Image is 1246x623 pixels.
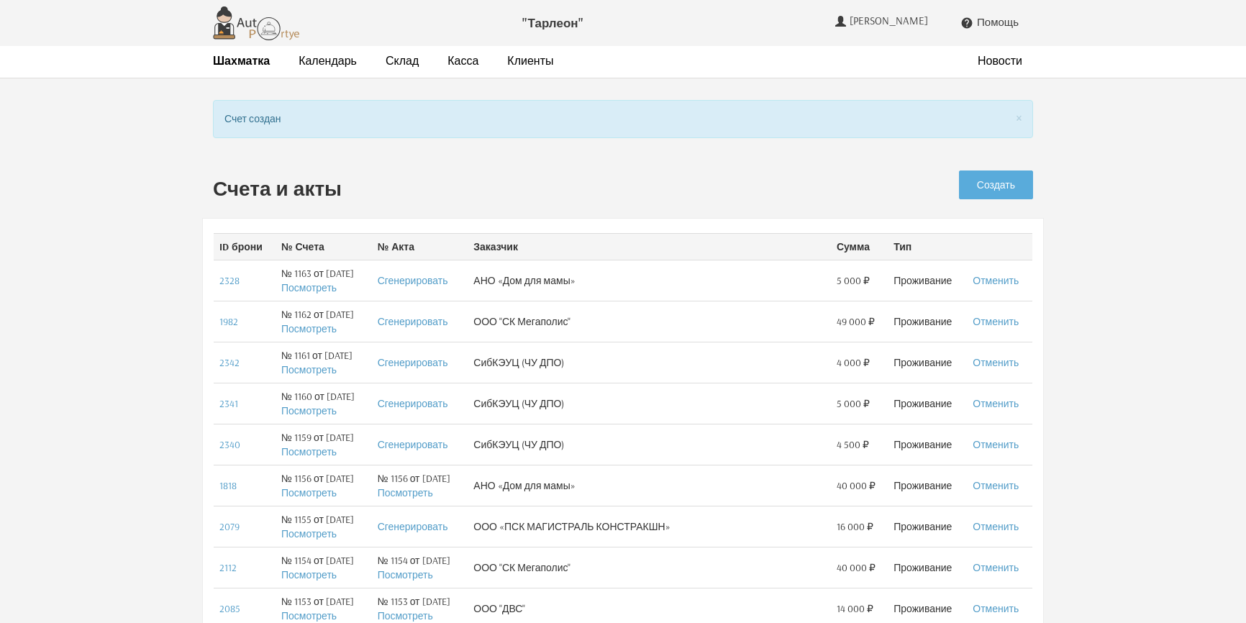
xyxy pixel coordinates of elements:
a: Сгенерировать [378,438,448,451]
a: Посмотреть [281,568,337,581]
span: 40 000 ₽ [837,478,876,493]
a: Сгенерировать [378,315,448,328]
a: Посмотреть [378,609,433,622]
a: Отменить [973,438,1019,451]
span: Помощь [977,16,1019,29]
a: Посмотреть [281,322,337,335]
a: Отменить [973,520,1019,533]
a: Касса [447,53,478,68]
td: ООО «ПСК МАГИСТРАЛЬ КОНСТРАКШН» [468,506,831,547]
td: Проживание [888,342,967,383]
a: Отменить [973,397,1019,410]
a: Отменить [973,561,1019,574]
div: Счет создан [213,100,1033,138]
a: 2112 [219,561,237,574]
td: № 1160 от [DATE] [276,383,372,424]
td: СибКЭУЦ (ЧУ ДПО) [468,383,831,424]
a: 2085 [219,602,240,615]
a: Отменить [973,602,1019,615]
td: Проживание [888,383,967,424]
a: Посмотреть [281,527,337,540]
a: Склад [386,53,419,68]
a: Шахматка [213,53,270,68]
a: Новости [978,53,1022,68]
td: СибКЭУЦ (ЧУ ДПО) [468,342,831,383]
td: Проживание [888,260,967,301]
a: Сгенерировать [378,397,448,410]
span: 5 000 ₽ [837,273,870,288]
td: № 1163 от [DATE] [276,260,372,301]
a: 2079 [219,520,240,533]
a: 1818 [219,479,237,492]
a: Отменить [973,274,1019,287]
i:  [960,17,973,29]
a: Клиенты [507,53,553,68]
th: ID брони [214,233,276,260]
span: 4 500 ₽ [837,437,869,452]
th: Заказчик [468,233,831,260]
a: Создать [959,170,1033,199]
td: АНО «Дом для мамы» [468,465,831,506]
a: Сгенерировать [378,520,448,533]
a: Сгенерировать [378,356,448,369]
td: Проживание [888,465,967,506]
span: 40 000 ₽ [837,560,876,575]
a: Посмотреть [281,281,337,294]
a: Календарь [299,53,357,68]
h2: Счета и акты [213,178,823,200]
td: № 1159 от [DATE] [276,424,372,465]
button: Close [1016,110,1022,125]
th: Тип [888,233,967,260]
td: Проживание [888,424,967,465]
span: × [1016,108,1022,127]
span: 4 000 ₽ [837,355,870,370]
td: № 1156 от [DATE] [276,465,372,506]
a: Отменить [973,479,1019,492]
span: 16 000 ₽ [837,519,873,534]
th: № Счета [276,233,372,260]
span: 49 000 ₽ [837,314,875,329]
td: № 1162 от [DATE] [276,301,372,342]
td: Проживание [888,547,967,588]
td: № 1154 от [DATE] [276,547,372,588]
td: Проживание [888,301,967,342]
a: 2340 [219,438,240,451]
a: 2342 [219,356,240,369]
td: ООО "СК Мегаполис" [468,547,831,588]
th: Сумма [831,233,888,260]
td: № 1155 от [DATE] [276,506,372,547]
a: Посмотреть [281,609,337,622]
a: 2341 [219,397,238,410]
a: Посмотреть [281,404,337,417]
span: 5 000 ₽ [837,396,870,411]
th: № Акта [372,233,468,260]
a: Отменить [973,356,1019,369]
a: Посмотреть [378,486,433,499]
a: 1982 [219,315,238,328]
a: Посмотреть [281,445,337,458]
a: Посмотреть [281,486,337,499]
td: СибКЭУЦ (ЧУ ДПО) [468,424,831,465]
a: Посмотреть [281,363,337,376]
td: № 1154 от [DATE] [372,547,468,588]
td: АНО «Дом для мамы» [468,260,831,301]
span: [PERSON_NAME] [850,14,932,27]
a: Посмотреть [378,568,433,581]
td: Проживание [888,506,967,547]
a: Отменить [973,315,1019,328]
a: 2328 [219,274,240,287]
span: 14 000 ₽ [837,601,873,616]
a: Сгенерировать [378,274,448,287]
td: № 1156 от [DATE] [372,465,468,506]
td: № 1161 от [DATE] [276,342,372,383]
td: ООО "СК Мегаполис" [468,301,831,342]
